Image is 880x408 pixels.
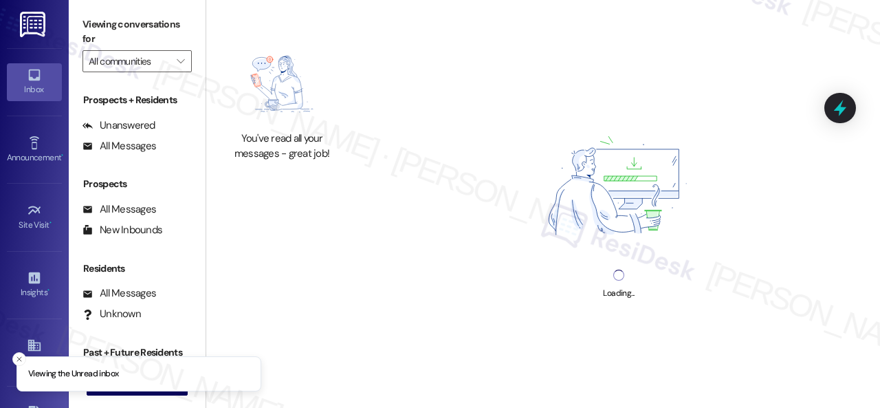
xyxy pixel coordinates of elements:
[7,63,62,100] a: Inbox
[82,139,156,153] div: All Messages
[82,286,156,301] div: All Messages
[61,151,63,160] span: •
[603,286,634,301] div: Loading...
[82,223,162,237] div: New Inbounds
[12,352,26,366] button: Close toast
[7,199,62,236] a: Site Visit •
[82,14,192,50] label: Viewing conversations for
[7,266,62,303] a: Insights •
[89,50,170,72] input: All communities
[82,307,141,321] div: Unknown
[69,93,206,107] div: Prospects + Residents
[7,334,62,371] a: Buildings
[69,261,206,276] div: Residents
[69,345,206,360] div: Past + Future Residents
[177,56,184,67] i: 
[49,218,52,228] span: •
[221,131,342,161] div: You've read all your messages - great job!
[82,118,155,133] div: Unanswered
[69,177,206,191] div: Prospects
[82,202,156,217] div: All Messages
[228,43,336,125] img: empty-state
[28,368,118,380] p: Viewing the Unread inbox
[47,286,49,295] span: •
[20,12,48,37] img: ResiDesk Logo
